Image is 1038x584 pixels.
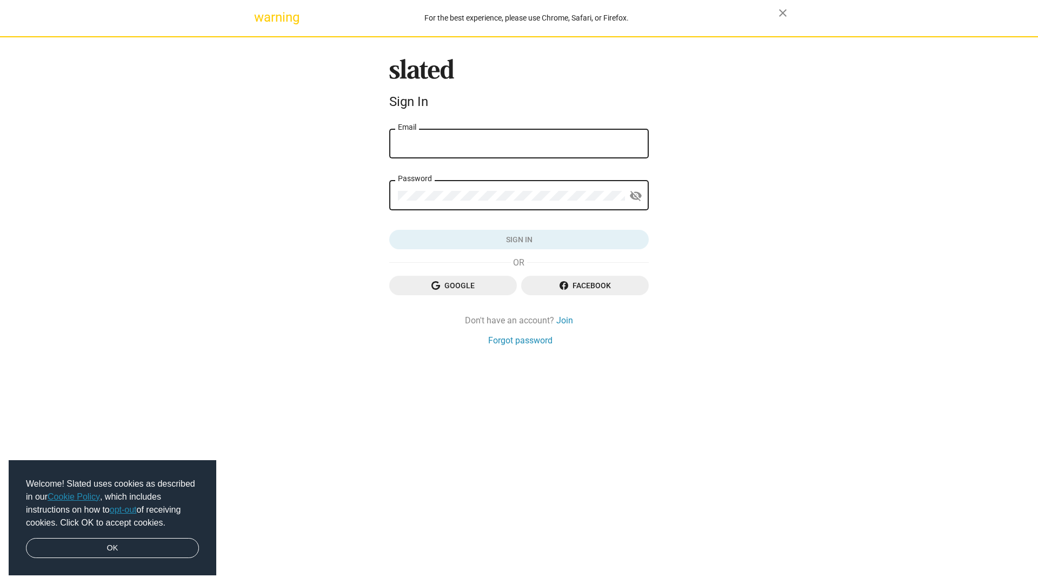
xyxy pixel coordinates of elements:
span: Facebook [530,276,640,295]
div: For the best experience, please use Chrome, Safari, or Firefox. [275,11,778,25]
span: Google [398,276,508,295]
a: Forgot password [488,335,553,346]
sl-branding: Sign In [389,59,649,114]
mat-icon: close [776,6,789,19]
a: Join [556,315,573,326]
button: Show password [625,185,647,207]
mat-icon: warning [254,11,267,24]
div: cookieconsent [9,460,216,576]
a: opt-out [110,505,137,514]
a: dismiss cookie message [26,538,199,559]
div: Sign In [389,94,649,109]
button: Google [389,276,517,295]
button: Facebook [521,276,649,295]
span: Welcome! Slated uses cookies as described in our , which includes instructions on how to of recei... [26,477,199,529]
a: Cookie Policy [48,492,100,501]
mat-icon: visibility_off [629,188,642,204]
div: Don't have an account? [389,315,649,326]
